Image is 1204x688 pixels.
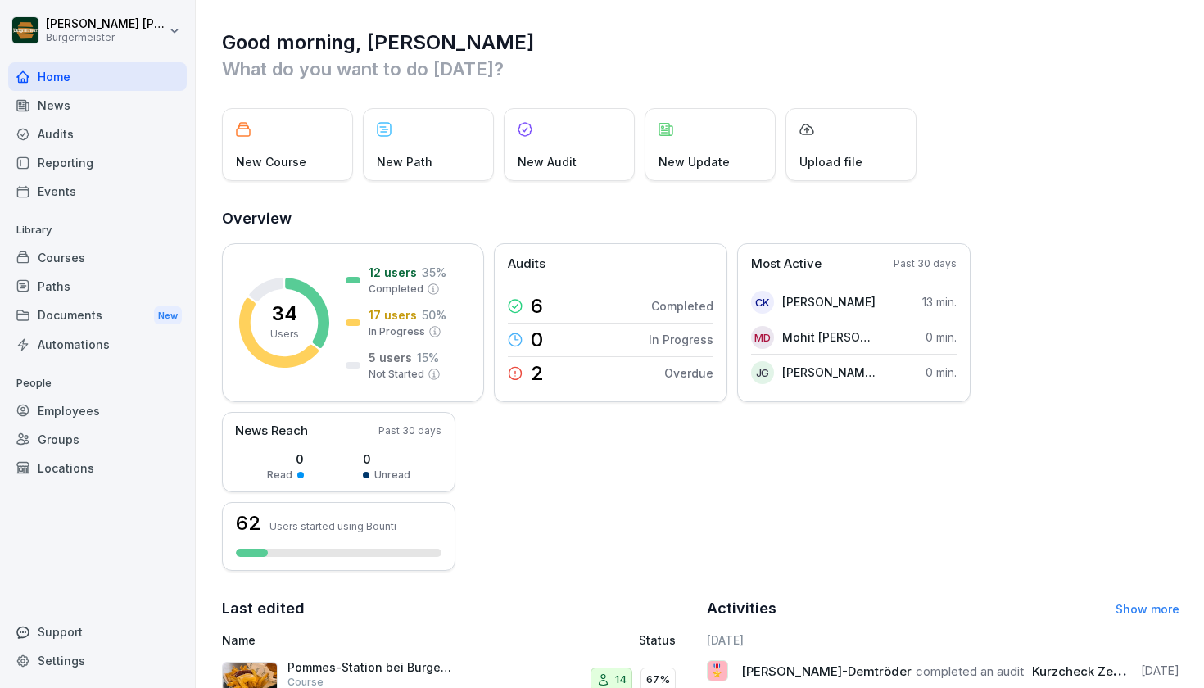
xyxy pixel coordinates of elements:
[707,631,1180,649] h6: [DATE]
[8,120,187,148] a: Audits
[799,153,862,170] p: Upload file
[8,301,187,331] div: Documents
[369,282,423,296] p: Completed
[709,659,725,682] p: 🎖️
[8,301,187,331] a: DocumentsNew
[1141,663,1179,679] p: [DATE]
[46,32,165,43] p: Burgermeister
[8,370,187,396] p: People
[369,264,417,281] p: 12 users
[8,272,187,301] a: Paths
[236,153,306,170] p: New Course
[659,153,730,170] p: New Update
[8,148,187,177] a: Reporting
[751,291,774,314] div: CK
[222,597,695,620] h2: Last edited
[269,520,396,532] p: Users started using Bounti
[615,672,627,688] p: 14
[1116,602,1179,616] a: Show more
[707,597,776,620] h2: Activities
[369,367,424,382] p: Not Started
[751,255,822,274] p: Most Active
[8,618,187,646] div: Support
[518,153,577,170] p: New Audit
[154,306,182,325] div: New
[649,331,713,348] p: In Progress
[369,349,412,366] p: 5 users
[8,243,187,272] a: Courses
[531,330,543,350] p: 0
[267,450,304,468] p: 0
[236,514,261,533] h3: 62
[222,56,1179,82] p: What do you want to do [DATE]?
[922,293,957,310] p: 13 min.
[377,153,432,170] p: New Path
[751,326,774,349] div: MD
[8,217,187,243] p: Library
[741,663,912,679] span: [PERSON_NAME]-Demtröder
[751,361,774,384] div: JG
[378,423,441,438] p: Past 30 days
[8,177,187,206] a: Events
[8,454,187,482] a: Locations
[287,660,451,675] p: Pommes-Station bei Burgermeister®
[8,91,187,120] a: News
[782,293,876,310] p: [PERSON_NAME]
[508,255,545,274] p: Audits
[267,468,292,482] p: Read
[8,330,187,359] a: Automations
[1032,663,1147,679] span: Kurzcheck Zentrale
[235,422,308,441] p: News Reach
[8,396,187,425] a: Employees
[664,364,713,382] p: Overdue
[926,364,957,381] p: 0 min.
[639,631,676,649] p: Status
[422,264,446,281] p: 35 %
[531,364,544,383] p: 2
[8,425,187,454] a: Groups
[369,324,425,339] p: In Progress
[222,207,1179,230] h2: Overview
[8,62,187,91] a: Home
[222,631,511,649] p: Name
[651,297,713,315] p: Completed
[894,256,957,271] p: Past 30 days
[417,349,439,366] p: 15 %
[646,672,670,688] p: 67%
[782,328,876,346] p: Mohit [PERSON_NAME]
[531,296,543,316] p: 6
[270,327,299,342] p: Users
[369,306,417,324] p: 17 users
[8,646,187,675] a: Settings
[422,306,446,324] p: 50 %
[926,328,957,346] p: 0 min.
[272,304,297,324] p: 34
[916,663,1024,679] span: completed an audit
[222,29,1179,56] h1: Good morning, [PERSON_NAME]
[782,364,876,381] p: [PERSON_NAME] [PERSON_NAME]
[374,468,410,482] p: Unread
[46,17,165,31] p: [PERSON_NAME] [PERSON_NAME]
[363,450,410,468] p: 0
